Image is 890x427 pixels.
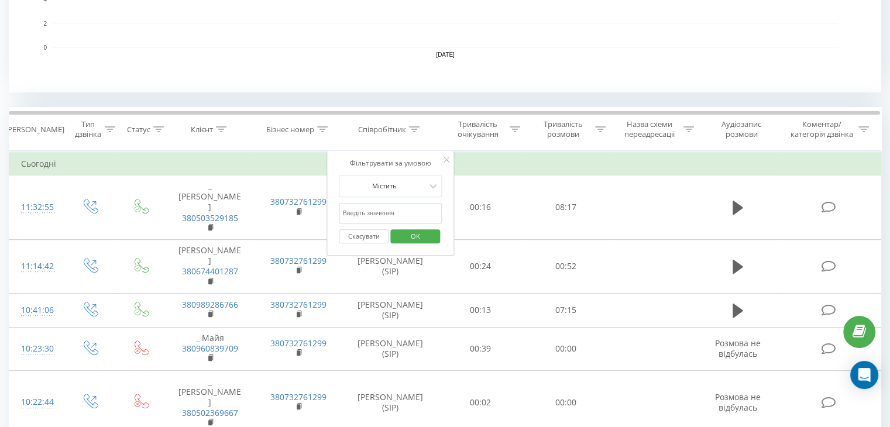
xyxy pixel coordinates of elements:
[21,338,52,360] div: 10:23:30
[270,299,327,310] a: 380732761299
[523,240,608,294] td: 00:52
[43,20,47,27] text: 2
[438,240,523,294] td: 00:24
[339,229,389,244] button: Скасувати
[523,293,608,327] td: 07:15
[21,196,52,219] div: 11:32:55
[358,125,406,135] div: Співробітник
[270,391,327,402] a: 380732761299
[166,240,254,294] td: [PERSON_NAME]
[5,125,64,135] div: [PERSON_NAME]
[787,119,855,139] div: Коментар/категорія дзвінка
[21,299,52,322] div: 10:41:06
[850,361,878,389] div: Open Intercom Messenger
[619,119,681,139] div: Назва схеми переадресації
[182,266,238,277] a: 380674401287
[390,229,440,244] button: OK
[182,407,238,418] a: 380502369667
[270,255,327,266] a: 380732761299
[9,152,881,175] td: Сьогодні
[74,119,101,139] div: Тип дзвінка
[449,119,507,139] div: Тривалість очікування
[399,227,432,245] span: OK
[43,44,47,51] text: 0
[166,327,254,370] td: _ Майя
[523,175,608,240] td: 08:17
[270,196,327,207] a: 380732761299
[166,175,254,240] td: _ [PERSON_NAME]
[21,255,52,278] div: 11:14:42
[438,175,523,240] td: 00:16
[707,119,776,139] div: Аудіозапис розмови
[339,157,442,169] div: Фільтрувати за умовою
[182,212,238,223] a: 380503529185
[127,125,150,135] div: Статус
[343,293,438,327] td: [PERSON_NAME] (SIP)
[438,293,523,327] td: 00:13
[343,327,438,370] td: [PERSON_NAME] (SIP)
[534,119,592,139] div: Тривалість розмови
[270,338,327,349] a: 380732761299
[523,327,608,370] td: 00:00
[438,327,523,370] td: 00:39
[182,299,238,310] a: 380989286766
[182,343,238,354] a: 380960839709
[436,51,455,58] text: [DATE]
[715,391,761,413] span: Розмова не відбулась
[21,391,52,414] div: 10:22:44
[343,240,438,294] td: [PERSON_NAME] (SIP)
[266,125,314,135] div: Бізнес номер
[715,338,761,359] span: Розмова не відбулась
[191,125,213,135] div: Клієнт
[339,203,442,223] input: Введіть значення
